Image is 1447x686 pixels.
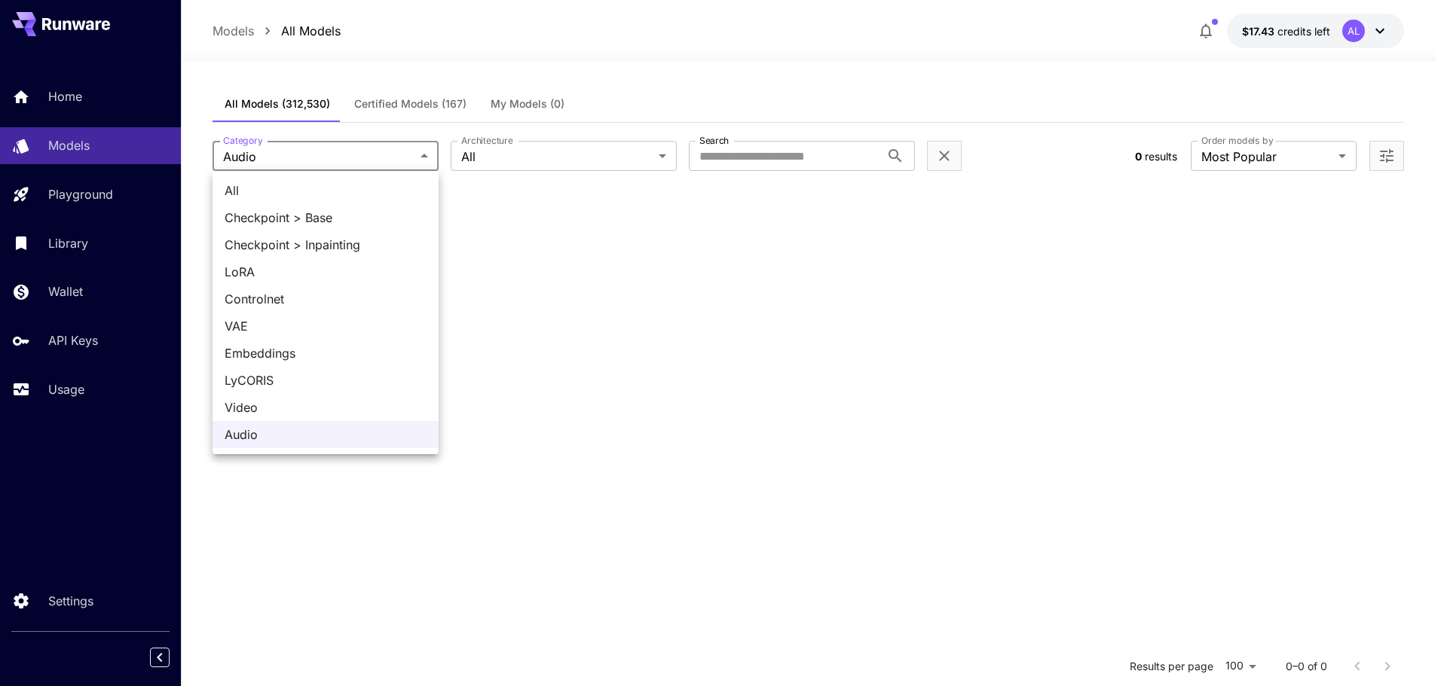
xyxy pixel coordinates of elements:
[225,181,427,200] span: All
[225,290,427,308] span: Controlnet
[225,236,427,254] span: Checkpoint > Inpainting
[225,209,427,227] span: Checkpoint > Base
[225,317,427,335] span: VAE
[225,263,427,281] span: LoRA
[225,398,427,416] span: Video
[225,371,427,389] span: LyCORIS
[225,425,427,444] span: Audio
[225,344,427,362] span: Embeddings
